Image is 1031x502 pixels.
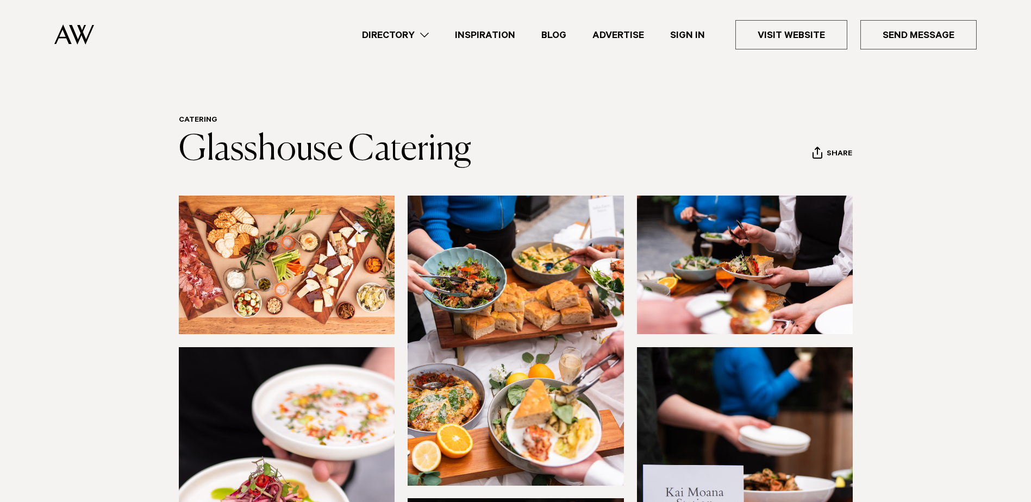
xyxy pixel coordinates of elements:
[735,20,847,49] a: Visit Website
[442,28,528,42] a: Inspiration
[827,149,852,160] span: Share
[54,24,94,45] img: Auckland Weddings Logo
[349,28,442,42] a: Directory
[860,20,977,49] a: Send Message
[812,146,853,162] button: Share
[579,28,657,42] a: Advertise
[179,133,471,167] a: Glasshouse Catering
[179,116,217,125] a: Catering
[657,28,718,42] a: Sign In
[528,28,579,42] a: Blog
